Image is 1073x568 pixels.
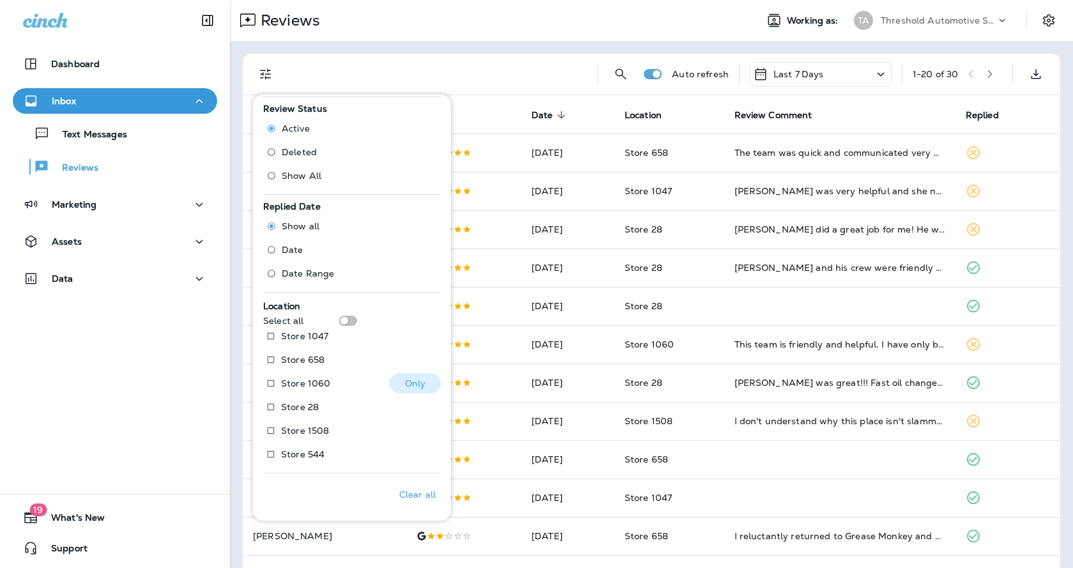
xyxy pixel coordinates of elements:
[625,109,678,121] span: Location
[281,449,324,459] p: Store 544
[13,266,217,291] button: Data
[734,530,945,542] div: I reluctantly returned to Grease Monkey and my motivation was to benefit from an offer to get $50...
[734,261,945,274] div: Danny and his crew were friendly and honest with what my car needed. Oil change was quick and mad...
[29,503,47,516] span: 19
[13,153,217,180] button: Reviews
[13,192,217,217] button: Marketing
[50,129,127,141] p: Text Messages
[282,147,317,157] span: Deleted
[734,185,945,197] div: Brittney was very helpful and she needs a raise!!
[521,364,614,402] td: [DATE]
[625,339,674,350] span: Store 1060
[13,88,217,114] button: Inbox
[913,69,958,79] div: 1 - 20 of 30
[734,109,829,121] span: Review Comment
[521,479,614,517] td: [DATE]
[625,110,662,121] span: Location
[49,162,98,174] p: Reviews
[52,273,73,284] p: Data
[281,402,319,412] p: Store 28
[521,325,614,364] td: [DATE]
[51,59,100,69] p: Dashboard
[390,373,441,394] button: Only
[263,201,321,212] span: Replied Date
[625,185,672,197] span: Store 1047
[608,61,634,87] button: Search Reviews
[521,287,614,325] td: [DATE]
[521,134,614,172] td: [DATE]
[405,378,426,388] p: Only
[399,489,436,500] p: Clear all
[394,479,441,510] button: Clear all
[521,210,614,249] td: [DATE]
[255,11,320,30] p: Reviews
[625,262,662,273] span: Store 28
[531,110,553,121] span: Date
[281,355,324,365] p: Store 658
[773,69,824,79] p: Last 7 Days
[734,110,812,121] span: Review Comment
[13,51,217,77] button: Dashboard
[253,61,278,87] button: Filters
[625,147,668,158] span: Store 658
[734,338,945,351] div: This team is friendly and helpful. I have only been here twice but they have been amazing each ti...
[625,454,668,465] span: Store 658
[263,316,303,326] p: Select all
[52,96,76,106] p: Inbox
[1023,61,1049,87] button: Export as CSV
[263,300,300,312] span: Location
[521,172,614,210] td: [DATE]
[734,415,945,427] div: I don't understand why this place isn't slammed with cars everyday! The service is top tier, the ...
[966,109,1016,121] span: Replied
[625,224,662,235] span: Store 28
[38,543,88,558] span: Support
[521,249,614,287] td: [DATE]
[13,535,217,561] button: Support
[253,531,396,541] p: [PERSON_NAME]
[38,512,105,528] span: What's New
[281,378,330,388] p: Store 1060
[52,199,96,210] p: Marketing
[282,221,319,231] span: Show all
[281,426,329,436] p: Store 1508
[625,530,668,542] span: Store 658
[625,377,662,388] span: Store 28
[966,110,999,121] span: Replied
[734,376,945,389] div: Jared was great!!! Fast oil change and friendly service!
[282,268,334,279] span: Date Range
[13,505,217,530] button: 19What's New
[190,8,225,33] button: Collapse Sidebar
[263,103,327,114] span: Review Status
[52,236,82,247] p: Assets
[521,402,614,440] td: [DATE]
[521,440,614,479] td: [DATE]
[13,229,217,254] button: Assets
[625,300,662,312] span: Store 28
[625,415,673,427] span: Store 1508
[787,15,841,26] span: Working as:
[281,331,328,341] p: Store 1047
[13,120,217,147] button: Text Messages
[881,15,996,26] p: Threshold Automotive Service dba Grease Monkey
[734,223,945,236] div: Jared did a great job for me! He was fast, informative and nice. Thanks!
[625,492,672,503] span: Store 1047
[854,11,873,30] div: TA
[282,171,321,181] span: Show All
[282,123,310,134] span: Active
[521,517,614,555] td: [DATE]
[282,245,303,255] span: Date
[253,87,451,521] div: Filters
[734,146,945,159] div: The team was quick and communicated very well
[1037,9,1060,32] button: Settings
[672,69,729,79] p: Auto refresh
[531,109,570,121] span: Date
